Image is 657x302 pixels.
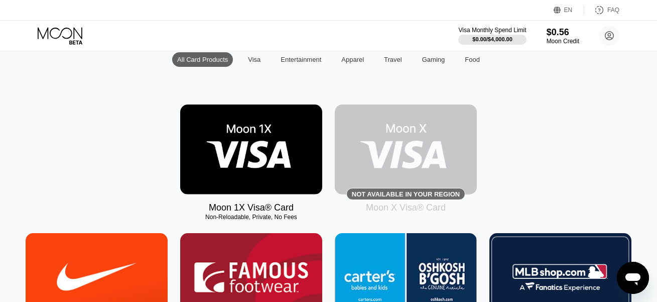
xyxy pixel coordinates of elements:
[248,56,260,63] div: Visa
[547,27,579,45] div: $0.56Moon Credit
[366,203,446,213] div: Moon X Visa® Card
[584,5,619,15] div: FAQ
[458,27,526,45] div: Visa Monthly Spend Limit$0.00/$4,000.00
[458,27,526,34] div: Visa Monthly Spend Limit
[180,214,322,221] div: Non-Reloadable, Private, No Fees
[243,52,266,67] div: Visa
[547,27,579,38] div: $0.56
[177,56,228,63] div: All Card Products
[617,262,649,294] iframe: Button to launch messaging window
[352,190,460,198] div: Not available in your region
[422,56,445,63] div: Gaming
[607,7,619,14] div: FAQ
[281,56,321,63] div: Entertainment
[564,7,573,14] div: EN
[335,105,477,194] div: Not available in your region
[276,52,326,67] div: Entertainment
[547,38,579,45] div: Moon Credit
[379,52,407,67] div: Travel
[554,5,584,15] div: EN
[472,36,512,42] div: $0.00 / $4,000.00
[465,56,480,63] div: Food
[172,52,233,67] div: All Card Products
[341,56,364,63] div: Apparel
[209,203,294,213] div: Moon 1X Visa® Card
[460,52,485,67] div: Food
[384,56,402,63] div: Travel
[417,52,450,67] div: Gaming
[336,52,369,67] div: Apparel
